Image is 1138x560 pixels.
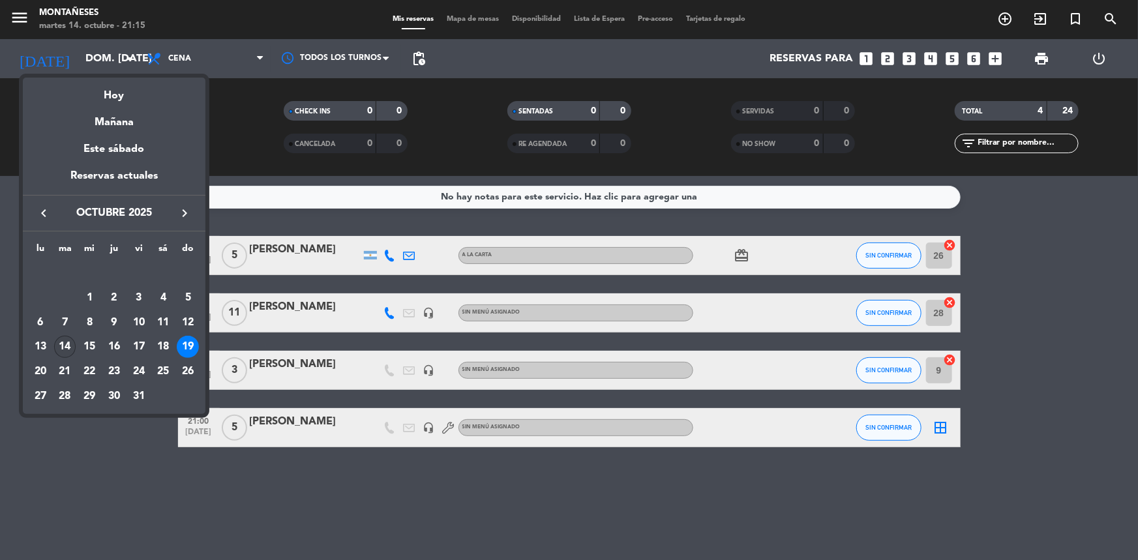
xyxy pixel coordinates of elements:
div: Hoy [23,78,205,104]
th: lunes [28,241,53,261]
td: 10 de octubre de 2025 [127,310,151,335]
div: 19 [177,336,199,358]
div: Este sábado [23,131,205,168]
td: 14 de octubre de 2025 [53,335,78,360]
td: 11 de octubre de 2025 [151,310,176,335]
div: Mañana [23,104,205,131]
th: domingo [175,241,200,261]
div: 3 [128,287,150,309]
div: 15 [78,336,100,358]
div: 14 [54,336,76,358]
div: 16 [103,336,125,358]
td: 17 de octubre de 2025 [127,335,151,360]
div: Reservas actuales [23,168,205,194]
td: 31 de octubre de 2025 [127,384,151,409]
button: keyboard_arrow_right [173,205,196,222]
td: 27 de octubre de 2025 [28,384,53,409]
div: 26 [177,361,199,383]
td: 28 de octubre de 2025 [53,384,78,409]
div: 9 [103,312,125,334]
div: 17 [128,336,150,358]
div: 6 [29,312,52,334]
div: 28 [54,385,76,407]
div: 12 [177,312,199,334]
td: 13 de octubre de 2025 [28,335,53,360]
td: 2 de octubre de 2025 [102,286,127,310]
td: 7 de octubre de 2025 [53,310,78,335]
td: 16 de octubre de 2025 [102,335,127,360]
th: martes [53,241,78,261]
td: 5 de octubre de 2025 [175,286,200,310]
div: 2 [103,287,125,309]
td: 6 de octubre de 2025 [28,310,53,335]
span: octubre 2025 [55,205,173,222]
div: 30 [103,385,125,407]
div: 31 [128,385,150,407]
div: 11 [152,312,174,334]
td: 24 de octubre de 2025 [127,359,151,384]
div: 24 [128,361,150,383]
th: jueves [102,241,127,261]
button: keyboard_arrow_left [32,205,55,222]
div: 4 [152,287,174,309]
td: 25 de octubre de 2025 [151,359,176,384]
td: 22 de octubre de 2025 [77,359,102,384]
div: 27 [29,385,52,407]
div: 18 [152,336,174,358]
td: 20 de octubre de 2025 [28,359,53,384]
div: 23 [103,361,125,383]
div: 8 [78,312,100,334]
td: 3 de octubre de 2025 [127,286,151,310]
div: 5 [177,287,199,309]
div: 22 [78,361,100,383]
th: miércoles [77,241,102,261]
td: 9 de octubre de 2025 [102,310,127,335]
td: 29 de octubre de 2025 [77,384,102,409]
div: 29 [78,385,100,407]
td: OCT. [28,261,200,286]
td: 8 de octubre de 2025 [77,310,102,335]
div: 21 [54,361,76,383]
td: 4 de octubre de 2025 [151,286,176,310]
div: 25 [152,361,174,383]
th: sábado [151,241,176,261]
td: 19 de octubre de 2025 [175,335,200,360]
i: keyboard_arrow_left [36,205,52,221]
div: 20 [29,361,52,383]
td: 12 de octubre de 2025 [175,310,200,335]
td: 18 de octubre de 2025 [151,335,176,360]
th: viernes [127,241,151,261]
div: 1 [78,287,100,309]
div: 10 [128,312,150,334]
i: keyboard_arrow_right [177,205,192,221]
td: 23 de octubre de 2025 [102,359,127,384]
div: 13 [29,336,52,358]
td: 1 de octubre de 2025 [77,286,102,310]
td: 15 de octubre de 2025 [77,335,102,360]
td: 30 de octubre de 2025 [102,384,127,409]
td: 21 de octubre de 2025 [53,359,78,384]
div: 7 [54,312,76,334]
td: 26 de octubre de 2025 [175,359,200,384]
